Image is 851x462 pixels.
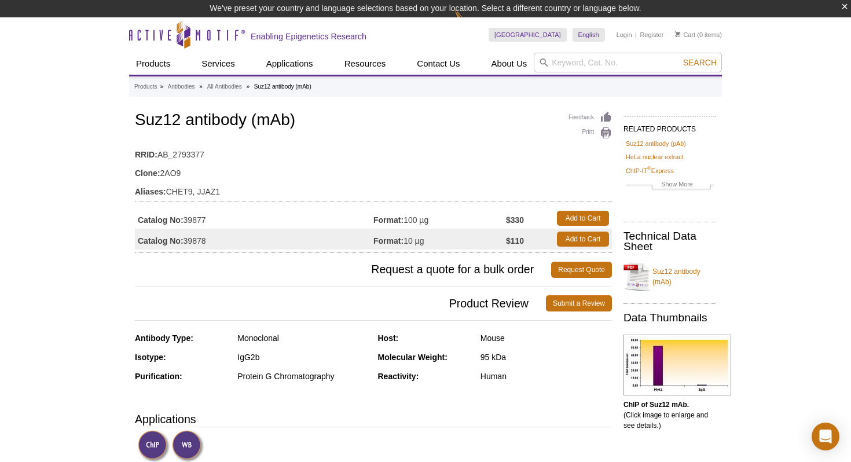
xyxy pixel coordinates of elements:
a: Show More [626,179,714,192]
strong: Aliases: [135,186,166,197]
a: Services [195,53,242,75]
img: ChIP Validated [138,430,170,462]
strong: Host: [378,333,399,343]
img: Change Here [454,9,485,36]
img: Western Blot Validated [172,430,204,462]
strong: Format: [373,215,404,225]
h3: Applications [135,410,612,428]
li: » [160,83,163,90]
a: Suz12 antibody (pAb) [626,138,686,149]
div: Monoclonal [237,333,369,343]
a: All Antibodies [207,82,242,92]
button: Search [680,57,720,68]
b: ChIP of Suz12 mAb. [623,401,689,409]
a: Add to Cart [557,232,609,247]
h1: Suz12 antibody (mAb) [135,111,612,131]
a: Register [640,31,663,39]
a: English [573,28,605,42]
h2: Technical Data Sheet [623,231,716,252]
div: Human [480,371,612,382]
a: Suz12 antibody (mAb) [623,259,716,294]
a: Products [134,82,157,92]
a: Add to Cart [557,211,609,226]
li: » [246,83,250,90]
strong: Antibody Type: [135,333,193,343]
td: 10 µg [373,229,506,250]
strong: Catalog No: [138,215,184,225]
span: Search [683,58,717,67]
span: Request a quote for a bulk order [135,262,551,278]
strong: $110 [506,236,524,246]
h2: Data Thumbnails [623,313,716,323]
strong: Isotype: [135,353,166,362]
strong: RRID: [135,149,157,160]
a: ChIP-IT®Express [626,166,674,176]
strong: $330 [506,215,524,225]
strong: Catalog No: [138,236,184,246]
a: Print [568,127,612,140]
li: (0 items) [675,28,722,42]
td: AB_2793377 [135,142,612,161]
strong: Molecular Weight: [378,353,447,362]
img: Suz12 antibody (mAb) tested by ChIP. [623,335,731,395]
a: Request Quote [551,262,612,278]
strong: Clone: [135,168,160,178]
td: 39877 [135,208,373,229]
div: IgG2b [237,352,369,362]
a: Login [617,31,632,39]
a: About Us [485,53,534,75]
div: Open Intercom Messenger [812,423,839,450]
td: CHET9, JJAZ1 [135,179,612,198]
strong: Reactivity: [378,372,419,381]
div: Protein G Chromatography [237,371,369,382]
a: Applications [259,53,320,75]
strong: Purification: [135,372,182,381]
input: Keyword, Cat. No. [534,53,722,72]
li: Suz12 antibody (mAb) [254,83,311,90]
a: [GEOGRAPHIC_DATA] [489,28,567,42]
h2: Enabling Epigenetics Research [251,31,366,42]
a: Cart [675,31,695,39]
p: (Click image to enlarge and see details.) [623,399,716,431]
a: HeLa nuclear extract [626,152,684,162]
li: » [199,83,203,90]
a: Resources [338,53,393,75]
span: Product Review [135,295,546,311]
img: Your Cart [675,31,680,37]
h2: RELATED PRODUCTS [623,116,716,137]
a: Products [129,53,177,75]
div: 95 kDa [480,352,612,362]
a: Contact Us [410,53,467,75]
a: Antibodies [168,82,195,92]
li: | [635,28,637,42]
td: 39878 [135,229,373,250]
a: Submit a Review [546,295,612,311]
sup: ® [647,166,651,171]
div: Mouse [480,333,612,343]
strong: Format: [373,236,404,246]
a: Feedback [568,111,612,124]
td: 100 µg [373,208,506,229]
td: 2AO9 [135,161,612,179]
